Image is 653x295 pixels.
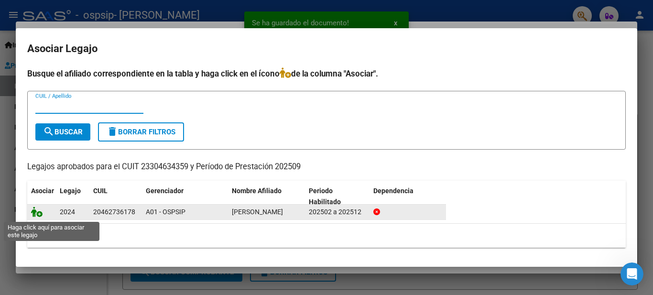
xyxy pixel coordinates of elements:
[309,207,366,218] div: 202502 a 202512
[35,123,90,141] button: Buscar
[43,128,83,136] span: Buscar
[93,187,108,195] span: CUIL
[27,224,626,248] div: 1 registros
[146,208,185,216] span: A01 - OSPSIP
[309,187,341,206] span: Periodo Habilitado
[107,126,118,137] mat-icon: delete
[146,187,184,195] span: Gerenciador
[27,181,56,212] datatable-header-cell: Asociar
[31,187,54,195] span: Asociar
[142,181,228,212] datatable-header-cell: Gerenciador
[89,181,142,212] datatable-header-cell: CUIL
[305,181,370,212] datatable-header-cell: Periodo Habilitado
[373,187,414,195] span: Dependencia
[98,122,184,142] button: Borrar Filtros
[620,262,643,285] iframe: Intercom live chat
[60,208,75,216] span: 2024
[56,181,89,212] datatable-header-cell: Legajo
[27,161,626,173] p: Legajos aprobados para el CUIT 23304634359 y Período de Prestación 202509
[232,187,282,195] span: Nombre Afiliado
[27,40,626,58] h2: Asociar Legajo
[27,67,626,80] h4: Busque el afiliado correspondiente en la tabla y haga click en el ícono de la columna "Asociar".
[43,126,54,137] mat-icon: search
[232,208,283,216] span: CHAMORRO CRISTIAN JAVIER
[93,207,135,218] div: 20462736178
[107,128,175,136] span: Borrar Filtros
[370,181,446,212] datatable-header-cell: Dependencia
[60,187,81,195] span: Legajo
[228,181,305,212] datatable-header-cell: Nombre Afiliado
